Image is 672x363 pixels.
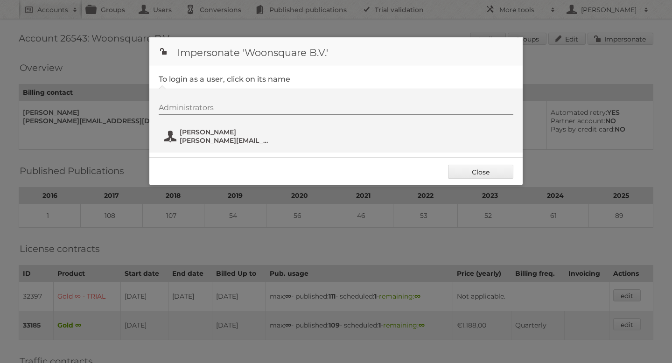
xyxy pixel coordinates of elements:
h1: Impersonate 'Woonsquare B.V.' [149,37,523,65]
div: Administrators [159,103,513,115]
button: [PERSON_NAME] [PERSON_NAME][EMAIL_ADDRESS][DOMAIN_NAME] [163,127,273,146]
span: [PERSON_NAME][EMAIL_ADDRESS][DOMAIN_NAME] [180,136,270,145]
span: [PERSON_NAME] [180,128,270,136]
a: Close [448,165,513,179]
legend: To login as a user, click on its name [159,75,290,84]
